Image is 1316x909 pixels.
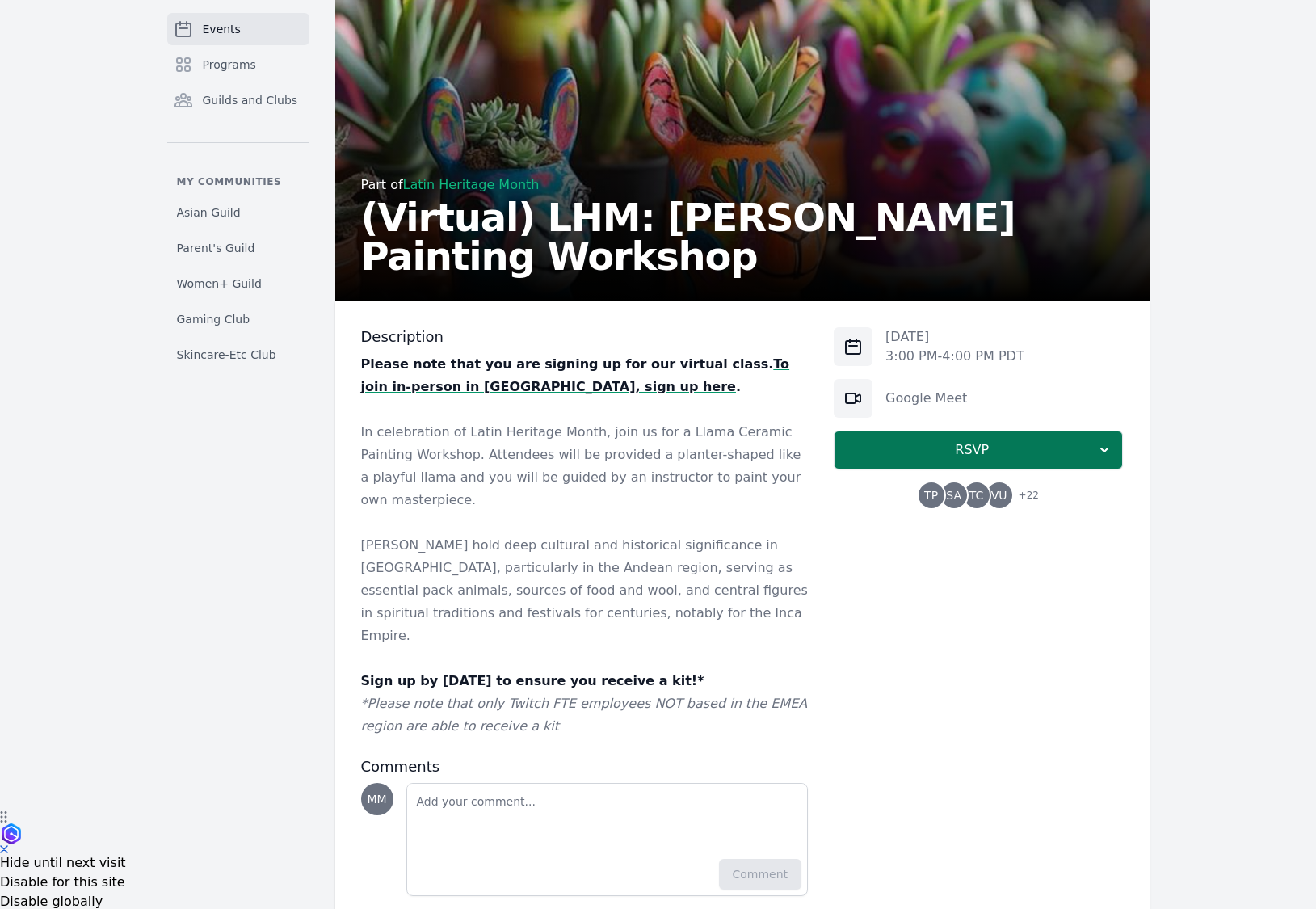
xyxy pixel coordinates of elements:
[361,421,809,511] p: In celebration of Latin Heritage Month, join us for a Llama Ceramic Painting Workshop. Attendees ...
[203,57,256,73] span: Programs
[361,696,808,734] em: *Please note that only Twitch FTE employees NOT based in the EMEA region are able to receive a kit
[177,204,241,221] span: Asian Guild
[167,234,309,263] a: Parent's Guild
[167,48,309,81] a: Programs
[946,490,961,501] span: SA
[177,311,250,327] span: Gaming Club
[177,240,255,256] span: Parent's Guild
[361,327,809,347] h3: Description
[177,347,276,363] span: Skincare-Etc Club
[367,793,386,805] span: MM
[167,340,309,369] a: Skincare-Etc Club
[177,276,262,292] span: Women+ Guild
[167,84,309,116] a: Guilds and Clubs
[834,431,1123,469] button: RSVP
[167,13,309,369] nav: Sidebar
[361,175,1124,195] div: Part of
[361,198,1124,276] h2: (Virtual) LHM: [PERSON_NAME] Painting Workshop
[847,440,1096,460] span: RSVP
[885,347,1024,366] p: 3:00 PM - 4:00 PM PDT
[203,21,241,37] span: Events
[924,490,938,501] span: TP
[361,356,774,372] strong: Please note that you are signing up for our virtual class.
[361,673,704,688] strong: Sign up by [DATE] to ensure you receive a kit!*
[167,305,309,334] a: Gaming Club
[885,327,1024,347] p: [DATE]
[1009,486,1039,508] span: + 22
[203,92,298,108] span: Guilds and Clubs
[167,175,309,188] p: My communities
[403,177,540,192] a: Latin Heritage Month
[969,490,984,501] span: TC
[361,534,809,647] p: [PERSON_NAME] hold deep cultural and historical significance in [GEOGRAPHIC_DATA], particularly i...
[167,13,309,45] a: Events
[167,269,309,298] a: Women+ Guild
[736,379,741,394] strong: .
[719,859,802,890] button: Comment
[991,490,1007,501] span: VU
[167,198,309,227] a: Asian Guild
[885,390,967,406] a: Google Meet
[361,757,809,776] h3: Comments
